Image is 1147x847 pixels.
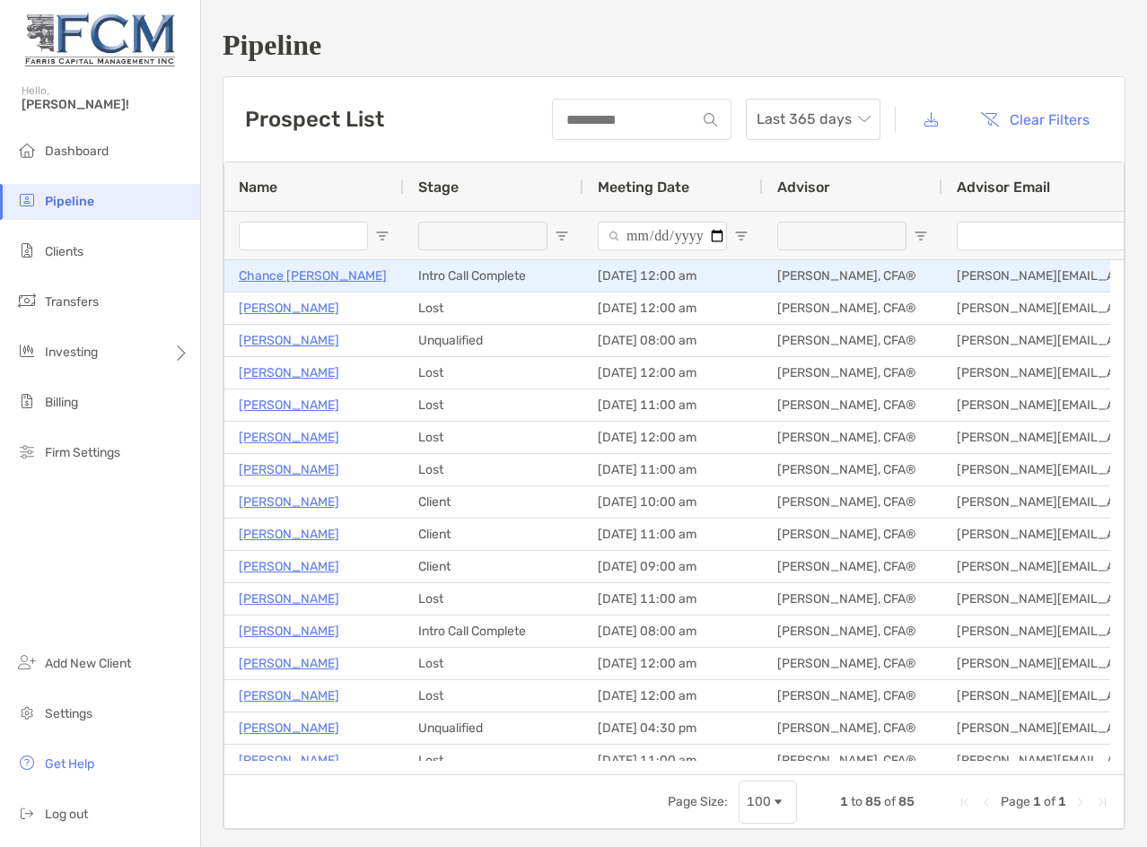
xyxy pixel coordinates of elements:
span: Get Help [45,756,94,772]
div: [DATE] 11:00 am [583,745,763,776]
img: firm-settings icon [16,441,38,462]
div: First Page [958,795,972,809]
div: [DATE] 08:00 am [583,616,763,647]
span: of [1044,794,1055,809]
input: Meeting Date Filter Input [598,222,727,250]
img: input icon [704,113,717,127]
a: [PERSON_NAME] [239,362,339,384]
a: [PERSON_NAME] [239,491,339,513]
div: [PERSON_NAME], CFA® [763,648,942,679]
a: [PERSON_NAME] [239,458,339,481]
div: [DATE] 12:00 am [583,357,763,389]
div: [PERSON_NAME], CFA® [763,551,942,582]
div: [PERSON_NAME], CFA® [763,454,942,485]
div: Unqualified [404,712,583,744]
a: [PERSON_NAME] [239,652,339,675]
span: 85 [898,794,915,809]
div: Unqualified [404,325,583,356]
p: [PERSON_NAME] [239,426,339,449]
span: Pipeline [45,194,94,209]
span: Billing [45,395,78,410]
div: Lost [404,745,583,776]
p: [PERSON_NAME] [239,329,339,352]
div: Next Page [1073,795,1088,809]
span: Clients [45,244,83,259]
div: Lost [404,648,583,679]
div: [PERSON_NAME], CFA® [763,680,942,712]
div: [DATE] 10:00 am [583,486,763,518]
div: Client [404,551,583,582]
div: [DATE] 09:00 am [583,551,763,582]
div: [DATE] 11:00 am [583,583,763,615]
div: [PERSON_NAME], CFA® [763,422,942,453]
a: [PERSON_NAME] [239,523,339,546]
a: [PERSON_NAME] [239,749,339,772]
span: of [884,794,896,809]
div: [DATE] 08:00 am [583,325,763,356]
img: logout icon [16,802,38,824]
img: clients icon [16,240,38,261]
img: Zoe Logo [22,7,179,72]
div: [PERSON_NAME], CFA® [763,616,942,647]
img: dashboard icon [16,139,38,161]
button: Open Filter Menu [555,229,569,243]
div: Lost [404,389,583,421]
span: 1 [840,794,848,809]
div: Page Size [739,781,797,824]
div: [PERSON_NAME], CFA® [763,519,942,550]
span: Add New Client [45,656,131,671]
button: Clear Filters [967,100,1103,139]
div: [PERSON_NAME], CFA® [763,389,942,421]
div: [DATE] 12:00 am [583,260,763,292]
a: [PERSON_NAME] [239,297,339,319]
a: [PERSON_NAME] [239,394,339,416]
span: Transfers [45,294,99,310]
span: Investing [45,345,98,360]
span: Meeting Date [598,179,689,196]
div: [DATE] 11:00 am [583,519,763,550]
div: [DATE] 12:00 am [583,422,763,453]
a: [PERSON_NAME] [239,620,339,642]
h3: Prospect List [245,107,384,132]
div: 100 [747,794,771,809]
div: [PERSON_NAME], CFA® [763,260,942,292]
div: Lost [404,357,583,389]
div: [PERSON_NAME], CFA® [763,293,942,324]
span: 1 [1058,794,1066,809]
div: [PERSON_NAME], CFA® [763,583,942,615]
span: Name [239,179,277,196]
img: get-help icon [16,752,38,773]
div: Last Page [1095,795,1109,809]
a: Chance [PERSON_NAME] [239,265,387,287]
p: [PERSON_NAME] [239,588,339,610]
a: [PERSON_NAME] [239,717,339,739]
div: Page Size: [668,794,728,809]
span: 1 [1033,794,1041,809]
span: Advisor [777,179,830,196]
div: Intro Call Complete [404,616,583,647]
div: Previous Page [979,795,994,809]
div: [DATE] 04:30 pm [583,712,763,744]
span: Advisor Email [957,179,1050,196]
div: Lost [404,583,583,615]
div: [PERSON_NAME], CFA® [763,745,942,776]
span: Firm Settings [45,445,120,460]
div: [DATE] 12:00 am [583,293,763,324]
h1: Pipeline [223,29,1125,62]
div: [PERSON_NAME], CFA® [763,712,942,744]
p: [PERSON_NAME] [239,555,339,578]
div: [PERSON_NAME], CFA® [763,325,942,356]
a: [PERSON_NAME] [239,685,339,707]
span: Page [1001,794,1030,809]
span: Stage [418,179,459,196]
img: settings icon [16,702,38,723]
input: Name Filter Input [239,222,368,250]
